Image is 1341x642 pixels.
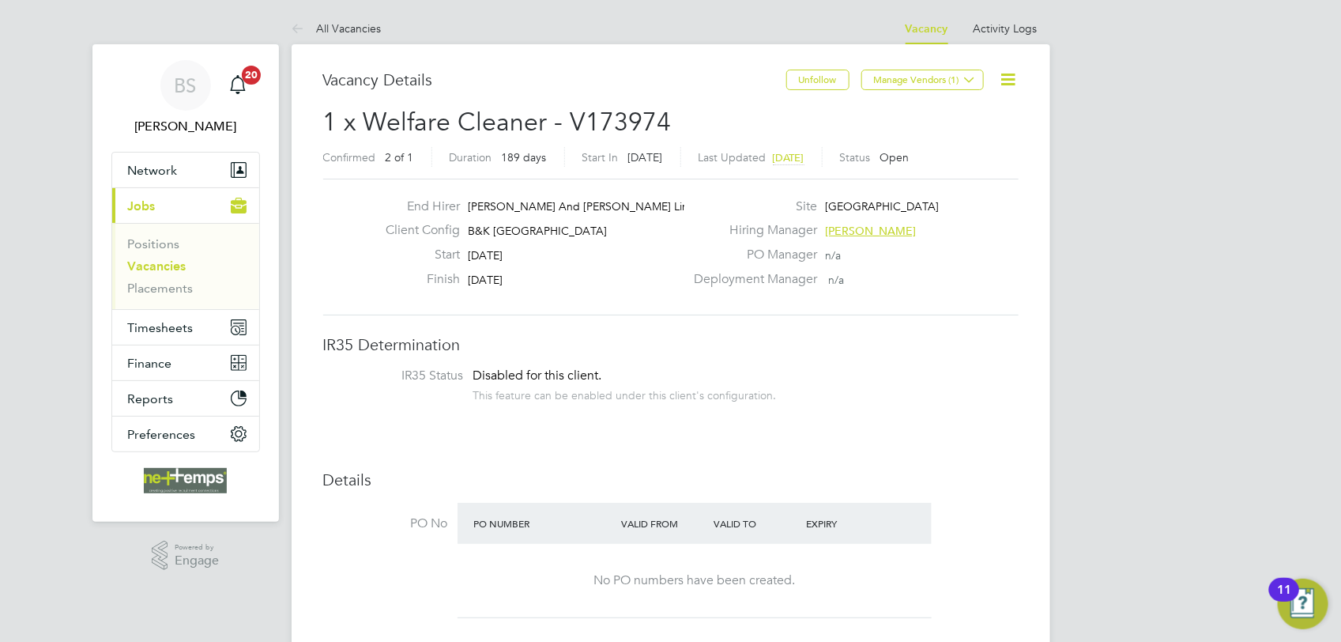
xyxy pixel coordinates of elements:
[386,150,414,164] span: 2 of 1
[373,271,460,288] label: Finish
[128,427,196,442] span: Preferences
[617,509,710,538] div: Valid From
[112,381,259,416] button: Reports
[825,199,939,213] span: [GEOGRAPHIC_DATA]
[473,572,916,589] div: No PO numbers have been created.
[323,470,1019,490] h3: Details
[502,150,547,164] span: 189 days
[323,334,1019,355] h3: IR35 Determination
[112,153,259,187] button: Network
[175,75,197,96] span: BS
[128,391,174,406] span: Reports
[880,150,910,164] span: Open
[128,163,178,178] span: Network
[684,222,817,239] label: Hiring Manager
[152,541,219,571] a: Powered byEngage
[222,60,254,111] a: 20
[128,259,186,274] a: Vacancies
[786,70,849,90] button: Unfollow
[128,320,194,335] span: Timesheets
[468,224,607,238] span: B&K [GEOGRAPHIC_DATA]
[825,224,916,238] span: [PERSON_NAME]
[840,150,871,164] label: Status
[112,223,259,309] div: Jobs
[628,150,663,164] span: [DATE]
[128,281,194,296] a: Placements
[323,70,786,90] h3: Vacancy Details
[112,346,259,380] button: Finance
[473,384,777,402] div: This feature can be enabled under this client's configuration.
[323,150,376,164] label: Confirmed
[450,150,492,164] label: Duration
[684,271,817,288] label: Deployment Manager
[684,198,817,215] label: Site
[828,273,844,287] span: n/a
[473,368,602,383] span: Disabled for this client.
[1278,579,1328,629] button: Open Resource Center, 11 new notifications
[175,554,219,568] span: Engage
[111,468,260,493] a: Go to home page
[710,509,802,538] div: Valid To
[112,188,259,223] button: Jobs
[111,60,260,136] a: BS[PERSON_NAME]
[468,273,503,287] span: [DATE]
[684,247,817,263] label: PO Manager
[339,368,464,384] label: IR35 Status
[323,107,672,138] span: 1 x Welfare Cleaner - V173974
[92,44,279,522] nav: Main navigation
[323,515,448,532] label: PO No
[373,222,460,239] label: Client Config
[112,310,259,345] button: Timesheets
[175,541,219,554] span: Powered by
[373,247,460,263] label: Start
[144,468,228,493] img: net-temps-logo-retina.png
[128,198,156,213] span: Jobs
[699,150,767,164] label: Last Updated
[825,248,841,262] span: n/a
[1277,590,1291,610] div: 11
[582,150,619,164] label: Start In
[111,117,260,136] span: Brooke Sharp
[112,417,259,451] button: Preferences
[470,509,618,538] div: PO Number
[468,248,503,262] span: [DATE]
[906,22,948,36] a: Vacancy
[128,236,180,251] a: Positions
[128,356,172,371] span: Finance
[802,509,895,538] div: Expiry
[373,198,460,215] label: End Hirer
[292,21,382,36] a: All Vacancies
[242,66,261,85] span: 20
[773,151,804,164] span: [DATE]
[468,199,711,213] span: [PERSON_NAME] And [PERSON_NAME] Limited
[861,70,984,90] button: Manage Vendors (1)
[974,21,1038,36] a: Activity Logs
